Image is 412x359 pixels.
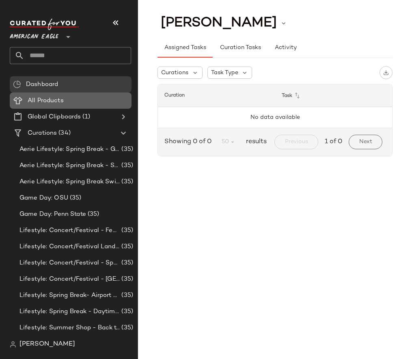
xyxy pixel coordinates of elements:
span: Game Day: Penn State [19,210,86,219]
span: Lifestyle: Concert/Festival - Femme [19,226,120,235]
span: (35) [120,161,133,170]
span: [PERSON_NAME] [161,15,277,31]
span: (35) [86,210,99,219]
span: Lifestyle: Concert/Festival - Sporty [19,258,120,268]
span: Lifestyle: Concert/Festival Landing Page [19,242,120,252]
span: Curation Tasks [219,45,261,51]
img: svg%3e [383,70,389,75]
span: Next [359,139,372,145]
span: Lifestyle: Spring Break - Daytime Casual [19,307,120,316]
button: Next [349,135,382,149]
td: No data available [158,107,392,128]
span: All Products [28,96,64,105]
span: (35) [120,323,133,333]
span: [PERSON_NAME] [19,340,75,349]
span: (35) [120,177,133,187]
span: (35) [120,258,133,268]
span: (35) [120,307,133,316]
span: Dashboard [26,80,58,89]
span: results [243,137,267,147]
span: (35) [120,291,133,300]
span: (35) [120,145,133,154]
span: Curations [161,69,188,77]
img: svg%3e [10,341,16,348]
span: 1 of 0 [325,137,342,147]
span: (34) [57,129,71,138]
span: Showing 0 of 0 [164,137,215,147]
span: Lifestyle: Summer Shop - Back to School Essentials [19,323,120,333]
span: Game Day: OSU [19,193,68,203]
span: Assigned Tasks [164,45,206,51]
span: Activity [274,45,297,51]
span: Lifestyle: Concert/Festival - [GEOGRAPHIC_DATA] [19,275,120,284]
img: cfy_white_logo.C9jOOHJF.svg [10,19,79,30]
span: American Eagle [10,28,58,42]
span: (35) [120,226,133,235]
span: Aerie Lifestyle: Spring Break Swimsuits Landing Page [19,177,120,187]
span: (1) [81,112,90,122]
th: Curation [158,84,275,107]
img: svg%3e [13,80,21,88]
span: (35) [68,193,82,203]
span: Lifestyle: Spring Break- Airport Style [19,291,120,300]
span: Global Clipboards [28,112,81,122]
span: (35) [120,242,133,252]
th: Task [275,84,393,107]
span: (35) [120,275,133,284]
span: Curations [28,129,57,138]
span: Aerie Lifestyle: Spring Break - Girly/Femme [19,145,120,154]
span: Task Type [211,69,238,77]
span: Aerie Lifestyle: Spring Break - Sporty [19,161,120,170]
